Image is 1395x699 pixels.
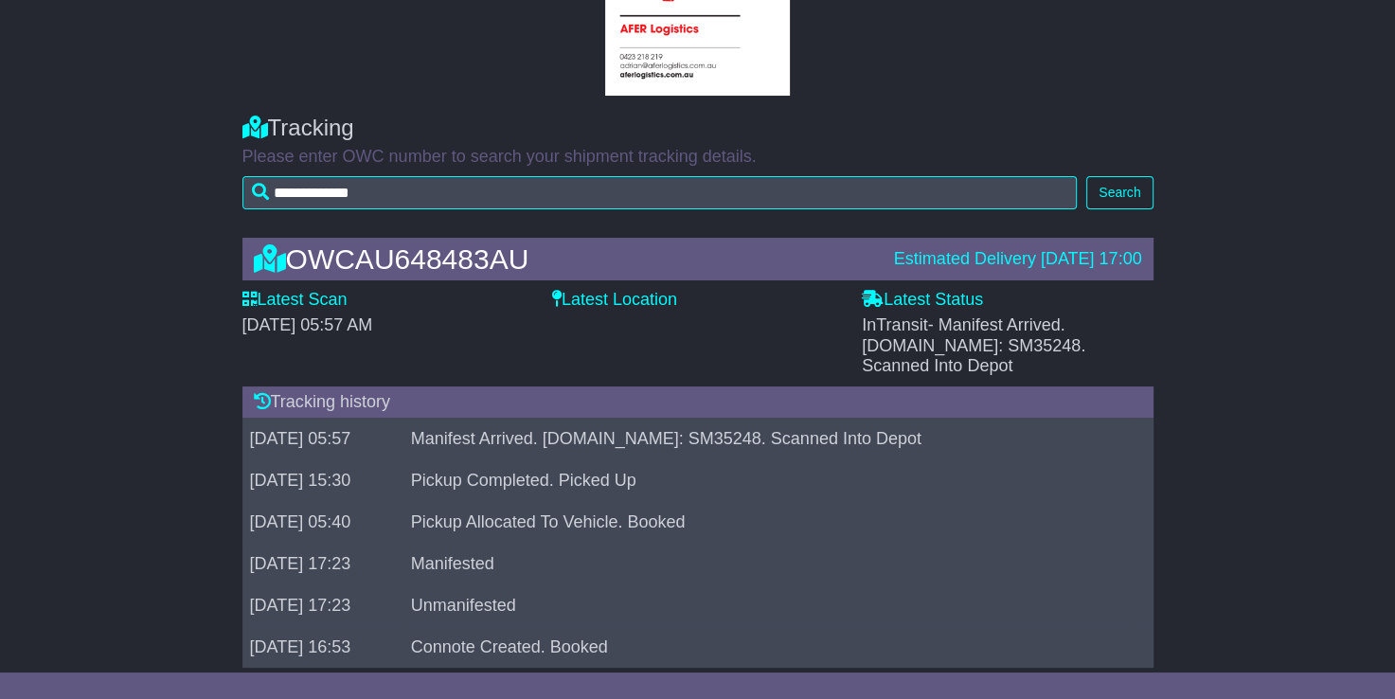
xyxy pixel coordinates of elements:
[894,249,1142,270] div: Estimated Delivery [DATE] 17:00
[242,544,403,585] td: [DATE] 17:23
[403,544,1133,585] td: Manifested
[403,502,1133,544] td: Pickup Allocated To Vehicle. Booked
[862,315,1085,375] span: InTransit
[862,315,1085,375] span: - Manifest Arrived. [DOMAIN_NAME]: SM35248. Scanned Into Depot
[403,627,1133,669] td: Connote Created. Booked
[862,290,983,311] label: Latest Status
[242,585,403,627] td: [DATE] 17:23
[242,115,1154,142] div: Tracking
[552,290,677,311] label: Latest Location
[403,419,1133,460] td: Manifest Arrived. [DOMAIN_NAME]: SM35248. Scanned Into Depot
[242,147,1154,168] p: Please enter OWC number to search your shipment tracking details.
[403,585,1133,627] td: Unmanifested
[242,290,348,311] label: Latest Scan
[242,419,403,460] td: [DATE] 05:57
[1086,176,1153,209] button: Search
[242,460,403,502] td: [DATE] 15:30
[244,243,885,275] div: OWCAU648483AU
[242,627,403,669] td: [DATE] 16:53
[403,460,1133,502] td: Pickup Completed. Picked Up
[242,315,373,334] span: [DATE] 05:57 AM
[242,502,403,544] td: [DATE] 05:40
[242,386,1154,419] div: Tracking history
